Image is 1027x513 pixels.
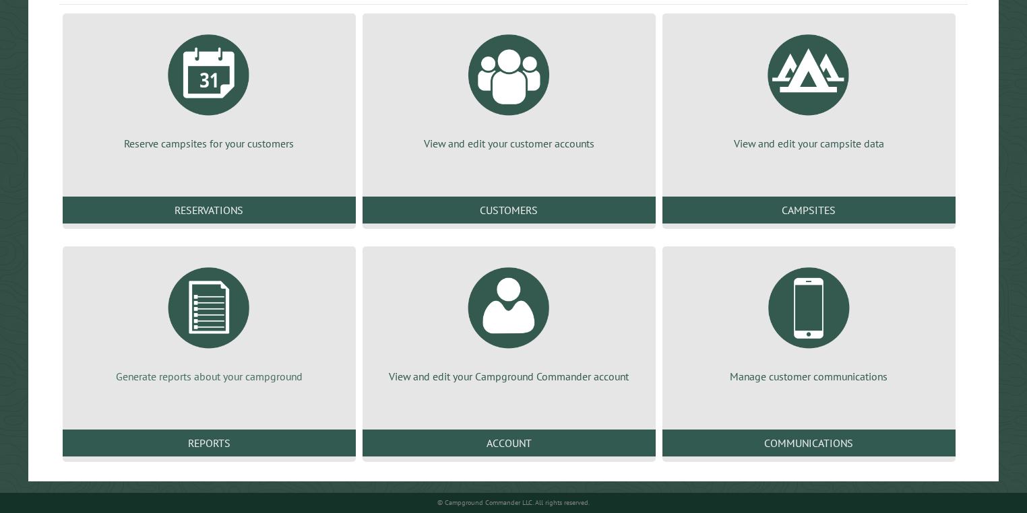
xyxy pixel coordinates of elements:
[437,498,590,507] small: © Campground Commander LLC. All rights reserved.
[679,257,939,384] a: Manage customer communications
[79,136,340,151] p: Reserve campsites for your customers
[379,369,640,384] p: View and edit your Campground Commander account
[79,24,340,151] a: Reserve campsites for your customers
[379,136,640,151] p: View and edit your customer accounts
[662,430,956,456] a: Communications
[363,197,656,224] a: Customers
[79,369,340,384] p: Generate reports about your campground
[363,430,656,456] a: Account
[63,197,356,224] a: Reservations
[63,430,356,456] a: Reports
[679,136,939,151] p: View and edit your campsite data
[679,369,939,384] p: Manage customer communications
[379,24,640,151] a: View and edit your customer accounts
[79,257,340,384] a: Generate reports about your campground
[379,257,640,384] a: View and edit your Campground Commander account
[662,197,956,224] a: Campsites
[679,24,939,151] a: View and edit your campsite data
